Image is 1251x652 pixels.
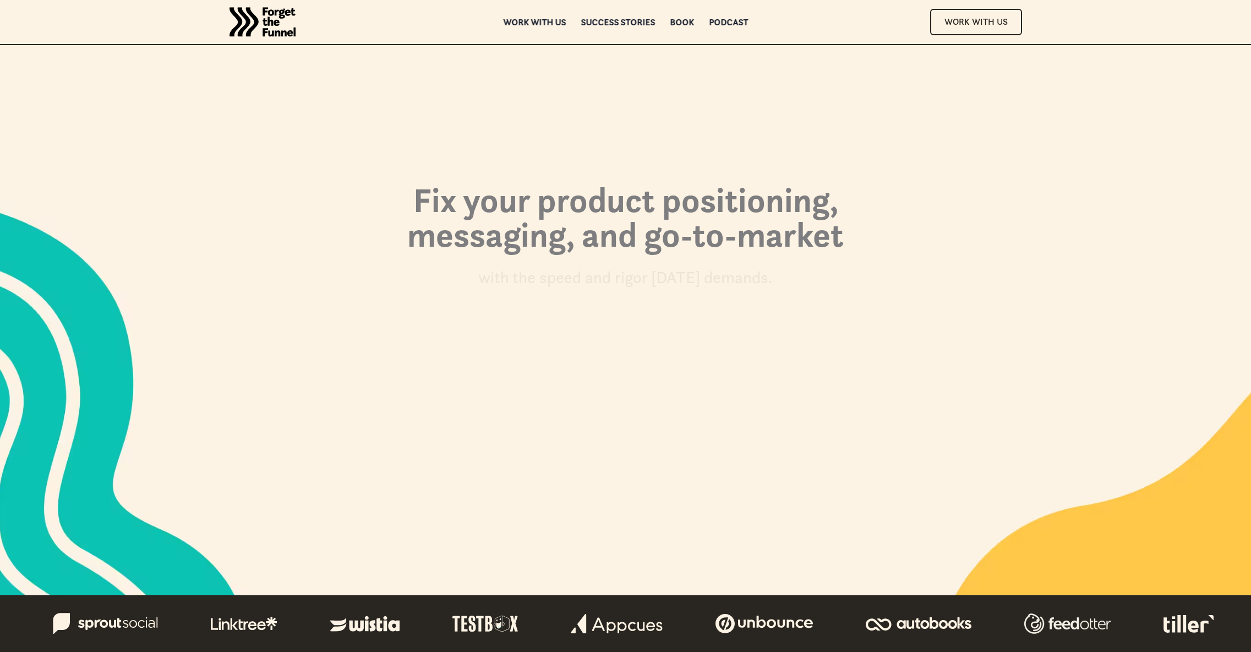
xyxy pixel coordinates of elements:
[709,18,748,26] a: Podcast
[930,9,1022,35] a: Work With Us
[670,18,694,26] a: Book
[329,183,923,263] h1: Fix your product positioning, messaging, and go-to-market
[503,18,566,26] a: Work with us
[478,267,773,289] div: with the speed and rigor [DATE] demands.
[581,18,655,26] a: Success Stories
